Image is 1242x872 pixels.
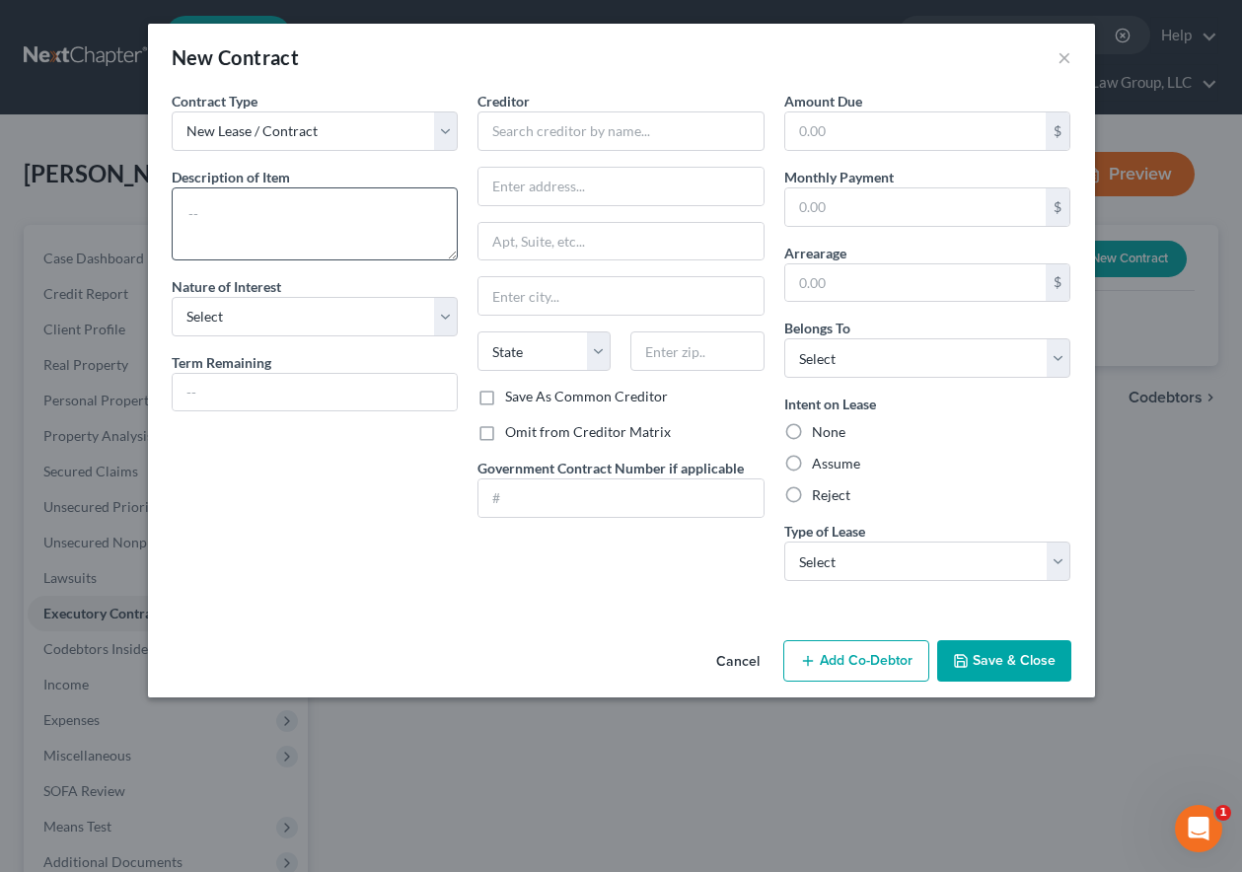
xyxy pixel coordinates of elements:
label: Assume [812,454,860,473]
div: $ [1046,188,1069,226]
iframe: Intercom live chat [1175,805,1222,852]
button: Save & Close [937,640,1071,682]
label: Contract Type [172,91,257,111]
input: Enter zip.. [630,331,764,371]
input: 0.00 [785,112,1047,150]
span: 1 [1215,805,1231,821]
input: Enter address... [478,168,764,205]
div: $ [1046,112,1069,150]
label: Save As Common Creditor [505,387,668,406]
span: Description of Item [172,169,290,185]
input: Search creditor by name... [477,111,765,151]
div: $ [1046,264,1069,302]
label: Omit from Creditor Matrix [505,422,671,442]
label: Reject [812,485,850,505]
input: 0.00 [785,264,1047,302]
label: Amount Due [784,91,862,111]
label: Nature of Interest [172,276,281,297]
label: Term Remaining [172,352,271,373]
input: Enter city... [478,277,764,315]
button: Add Co-Debtor [783,640,929,682]
input: # [478,479,764,517]
input: Apt, Suite, etc... [478,223,764,260]
input: 0.00 [785,188,1047,226]
label: None [812,422,845,442]
label: Arrearage [784,243,846,263]
label: Monthly Payment [784,167,894,187]
label: Government Contract Number if applicable [477,458,744,478]
label: Intent on Lease [784,394,876,414]
span: Type of Lease [784,523,865,540]
button: × [1058,45,1071,69]
input: -- [173,374,458,411]
span: Creditor [477,93,530,109]
div: New Contract [172,43,300,71]
button: Cancel [700,642,775,682]
span: Belongs To [784,320,850,336]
